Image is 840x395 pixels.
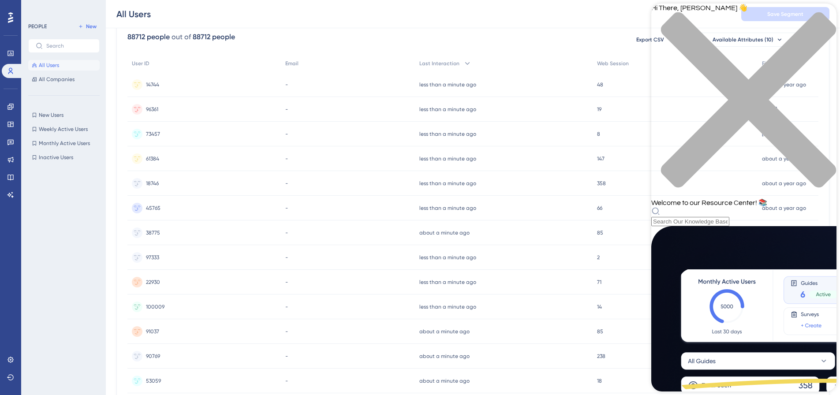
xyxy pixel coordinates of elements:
span: Email [285,60,299,67]
span: 38775 [146,229,160,236]
span: Inactive Users [39,154,73,161]
span: Need Help? [21,2,55,13]
div: 3 [61,4,64,11]
span: User ID [132,60,149,67]
span: - [285,377,288,384]
span: - [285,81,288,88]
span: 14744 [146,81,159,88]
time: less than a minute ago [419,180,476,186]
button: New Users [28,110,100,120]
span: - [285,328,288,335]
span: 358 [597,180,606,187]
span: 18 [597,377,602,384]
button: Monthly Active Users [28,138,100,149]
span: - [285,229,288,236]
span: 66 [597,205,602,212]
span: 45765 [146,205,161,212]
button: All Users [28,60,100,71]
span: - [285,155,288,162]
span: 8 [597,130,600,138]
button: All Companies [28,74,100,85]
span: 14 [597,303,602,310]
span: - [285,254,288,261]
time: about a minute ago [419,230,470,236]
time: less than a minute ago [419,131,476,137]
span: 18746 [146,180,159,187]
div: PEOPLE [28,23,47,30]
span: 48 [597,81,603,88]
span: 85 [597,328,603,335]
button: Inactive Users [28,152,100,163]
time: less than a minute ago [419,254,476,261]
span: 90769 [146,353,160,360]
div: 88712 people [127,32,170,42]
span: - [285,279,288,286]
time: less than a minute ago [419,205,476,211]
div: All Users [116,8,151,20]
time: less than a minute ago [419,106,476,112]
time: about a minute ago [419,378,470,384]
span: 96361 [146,106,158,113]
span: - [285,180,288,187]
span: 97333 [146,254,159,261]
span: New Users [39,112,63,119]
span: All Users [39,62,59,69]
span: - [285,353,288,360]
span: 100009 [146,303,164,310]
img: launcher-image-alternative-text [3,5,19,21]
span: 147 [597,155,605,162]
time: less than a minute ago [419,156,476,162]
span: 73457 [146,130,160,138]
span: Weekly Active Users [39,126,88,133]
span: - [285,106,288,113]
button: Weekly Active Users [28,124,100,134]
span: 85 [597,229,603,236]
span: 53059 [146,377,161,384]
span: 61384 [146,155,159,162]
button: Export CSV [628,33,672,47]
span: Web Session [597,60,629,67]
span: 71 [597,279,601,286]
span: 19 [597,106,601,113]
span: - [285,303,288,310]
time: about a minute ago [419,353,470,359]
span: All Companies [39,76,75,83]
span: 238 [597,353,605,360]
span: Export CSV [636,36,664,43]
span: Last Interaction [419,60,459,67]
input: Search [46,43,92,49]
span: 91037 [146,328,159,335]
span: - [285,130,288,138]
time: about a minute ago [419,328,470,335]
time: less than a minute ago [419,279,476,285]
div: out of [172,32,191,42]
span: 22930 [146,279,160,286]
span: New [86,23,97,30]
button: New [75,21,100,32]
span: - [285,205,288,212]
div: 88712 people [193,32,235,42]
span: 2 [597,254,600,261]
time: less than a minute ago [419,304,476,310]
time: less than a minute ago [419,82,476,88]
span: Monthly Active Users [39,140,90,147]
